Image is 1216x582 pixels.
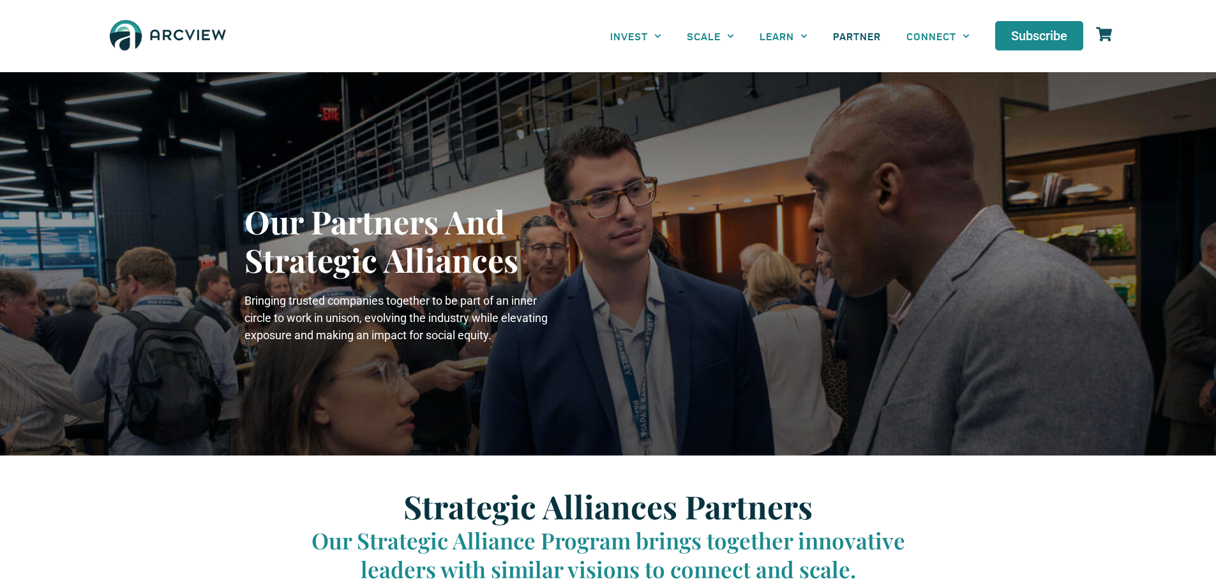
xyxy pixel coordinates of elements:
h2: Strategic Alliances Partners [289,487,927,526]
h1: Our Partners And Strategic Alliances [244,203,551,279]
a: SCALE [674,22,747,50]
p: Bringing trusted companies together to be part of an inner circle to work in unison, evolving the... [244,292,551,344]
a: LEARN [747,22,820,50]
a: PARTNER [820,22,894,50]
a: CONNECT [894,22,982,50]
nav: Menu [597,22,983,50]
a: Subscribe [995,21,1083,50]
a: INVEST [597,22,674,50]
img: The Arcview Group [104,13,232,59]
span: Subscribe [1011,29,1067,42]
